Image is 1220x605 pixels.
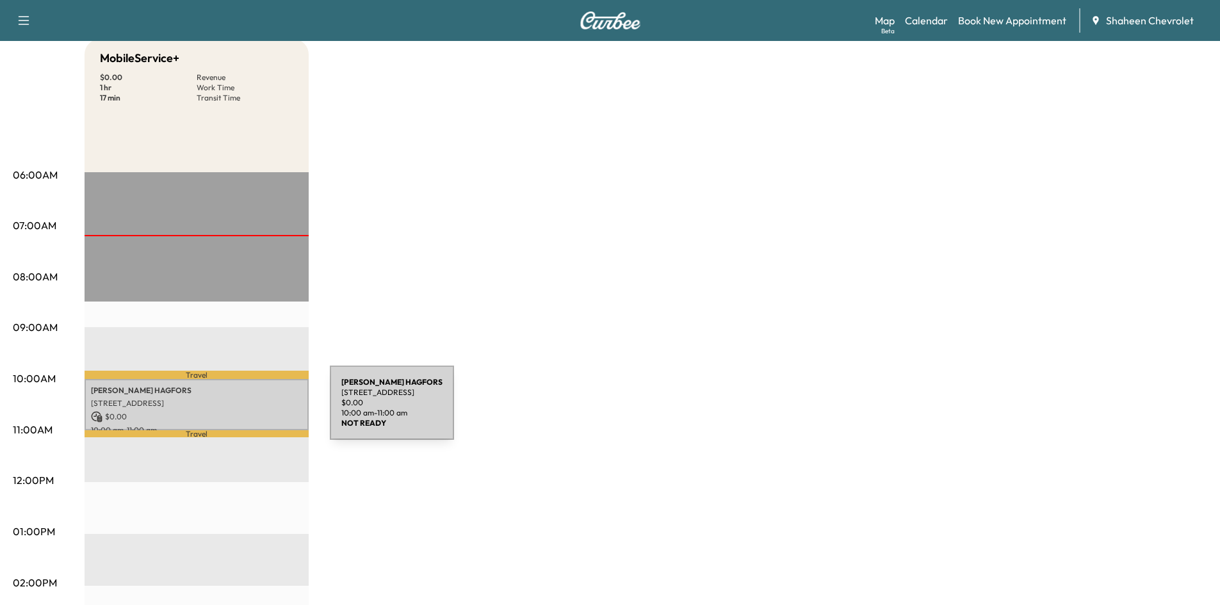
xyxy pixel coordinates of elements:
p: 07:00AM [13,218,56,233]
a: Book New Appointment [958,13,1066,28]
div: Beta [881,26,895,36]
p: 08:00AM [13,269,58,284]
p: 10:00AM [13,371,56,386]
p: 09:00AM [13,319,58,335]
p: 06:00AM [13,167,58,182]
p: Travel [85,430,309,437]
p: Work Time [197,83,293,93]
p: 12:00PM [13,472,54,488]
a: Calendar [905,13,948,28]
p: $ 0.00 [100,72,197,83]
span: Shaheen Chevrolet [1106,13,1194,28]
p: 10:00 am - 11:00 am [91,425,302,435]
p: 02:00PM [13,575,57,590]
img: Curbee Logo [580,12,641,29]
h5: MobileService+ [100,49,179,67]
p: [STREET_ADDRESS] [91,398,302,408]
p: $ 0.00 [91,411,302,423]
p: [PERSON_NAME] HAGFORS [91,385,302,396]
p: 17 min [100,93,197,103]
p: 1 hr [100,83,197,93]
p: 11:00AM [13,422,53,437]
p: Transit Time [197,93,293,103]
p: Travel [85,371,309,378]
a: MapBeta [875,13,895,28]
p: Revenue [197,72,293,83]
p: 01:00PM [13,524,55,539]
